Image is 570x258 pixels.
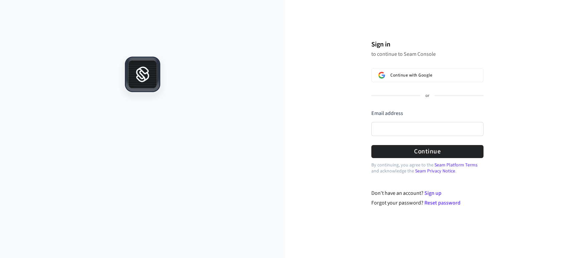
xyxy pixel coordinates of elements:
a: Seam Platform Terms [434,162,478,168]
button: Sign in with GoogleContinue with Google [371,68,484,82]
a: Reset password [424,199,460,207]
p: to continue to Seam Console [371,51,484,57]
span: Continue with Google [390,73,432,78]
h1: Sign in [371,39,484,49]
div: Don't have an account? [371,189,484,197]
img: Sign in with Google [378,72,385,79]
p: or [425,93,429,99]
div: Forgot your password? [371,199,484,207]
button: Continue [371,145,484,158]
p: By continuing, you agree to the and acknowledge the . [371,162,484,174]
a: Sign up [424,189,441,197]
label: Email address [371,110,403,117]
a: Seam Privacy Notice [415,168,455,174]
